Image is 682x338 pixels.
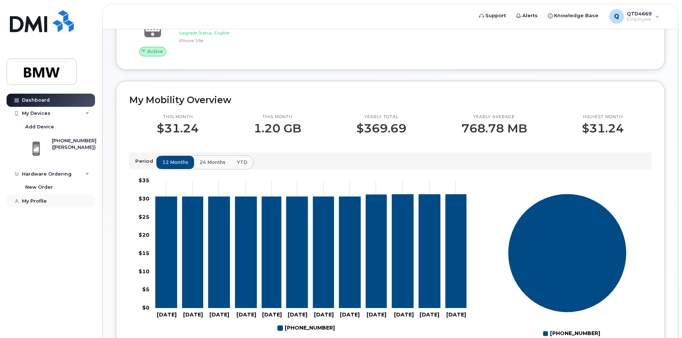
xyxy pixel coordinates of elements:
tspan: [DATE] [367,311,386,318]
span: Knowledge Base [554,12,598,19]
p: Period [135,158,156,165]
g: Series [508,194,627,313]
a: Alerts [511,8,543,23]
a: Knowledge Base [543,8,603,23]
p: $31.24 [582,122,624,135]
a: Support [474,8,511,23]
tspan: $25 [139,214,149,220]
span: QTD4669 [627,11,652,16]
tspan: [DATE] [262,311,282,318]
iframe: Messenger Launcher [650,306,677,333]
g: 864-765-6611 [278,322,335,334]
tspan: $15 [139,250,149,256]
span: Q [614,12,619,21]
span: Employee [627,16,652,22]
p: 768.78 MB [461,122,527,135]
tspan: [DATE] [420,311,439,318]
p: 1.20 GB [254,122,301,135]
p: $369.69 [356,122,406,135]
h2: My Mobility Overview [129,94,651,105]
div: QTD4669 [604,9,664,24]
tspan: [DATE] [314,311,334,318]
tspan: [DATE] [394,311,414,318]
tspan: $20 [139,232,149,239]
tspan: [DATE] [157,311,177,318]
p: Yearly total [356,114,406,120]
p: Yearly average [461,114,527,120]
span: Eligible [214,30,230,35]
tspan: [DATE] [236,311,256,318]
g: Chart [139,177,469,334]
tspan: [DATE] [446,311,466,318]
tspan: $10 [139,268,149,275]
tspan: $30 [139,195,149,202]
span: Active [147,48,163,55]
g: Legend [278,322,335,334]
g: 864-765-6611 [155,195,466,308]
div: iPhone 16e [179,37,250,44]
tspan: [DATE] [288,311,307,318]
span: Alerts [522,12,538,19]
p: Highest month [582,114,624,120]
span: 24 months [200,159,226,166]
p: $31.24 [157,122,199,135]
span: Upgrade Status: [179,30,213,35]
tspan: $0 [142,304,149,311]
tspan: [DATE] [183,311,203,318]
span: YTD [237,159,247,166]
tspan: [DATE] [340,311,360,318]
tspan: $5 [142,286,149,293]
span: Support [485,12,506,19]
p: This month [157,114,199,120]
tspan: [DATE] [209,311,229,318]
tspan: $35 [139,177,149,184]
p: This month [254,114,301,120]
